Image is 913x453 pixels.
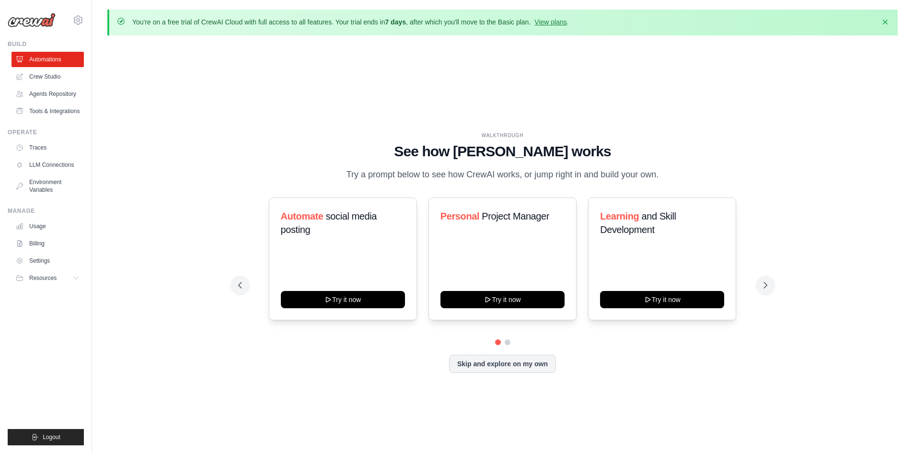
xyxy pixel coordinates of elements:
p: Try a prompt below to see how CrewAI works, or jump right in and build your own. [342,168,664,182]
a: View plans [534,18,566,26]
a: Automations [12,52,84,67]
div: Operate [8,128,84,136]
p: You're on a free trial of CrewAI Cloud with full access to all features. Your trial ends in , aft... [132,17,569,27]
div: Build [8,40,84,48]
span: and Skill Development [600,211,676,235]
span: social media posting [281,211,377,235]
span: Personal [440,211,479,221]
a: Environment Variables [12,174,84,197]
div: Manage [8,207,84,215]
span: Learning [600,211,639,221]
div: WALKTHROUGH [238,132,767,139]
span: Logout [43,433,60,441]
span: Automate [281,211,324,221]
button: Resources [12,270,84,286]
a: Billing [12,236,84,251]
button: Try it now [440,291,565,308]
a: Crew Studio [12,69,84,84]
a: LLM Connections [12,157,84,173]
button: Try it now [281,291,405,308]
a: Traces [12,140,84,155]
strong: 7 days [385,18,406,26]
button: Logout [8,429,84,445]
span: Project Manager [482,211,549,221]
img: Logo [8,13,56,27]
a: Usage [12,219,84,234]
a: Agents Repository [12,86,84,102]
h1: See how [PERSON_NAME] works [238,143,767,160]
button: Skip and explore on my own [449,355,556,373]
button: Try it now [600,291,724,308]
a: Tools & Integrations [12,104,84,119]
span: Resources [29,274,57,282]
a: Settings [12,253,84,268]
